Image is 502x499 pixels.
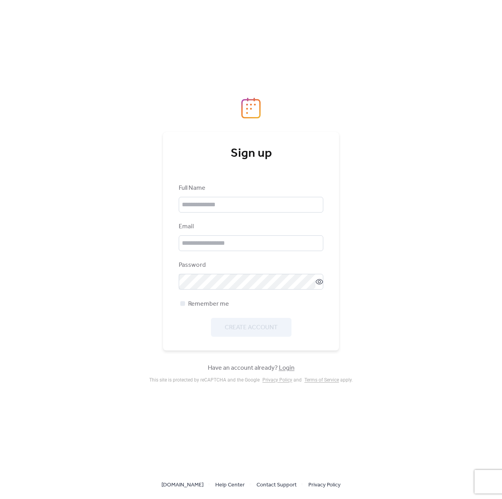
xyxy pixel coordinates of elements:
a: Contact Support [256,480,297,490]
span: [DOMAIN_NAME] [161,481,203,490]
a: Privacy Policy [262,377,292,383]
span: Remember me [188,299,229,309]
a: [DOMAIN_NAME] [161,480,203,490]
span: Have an account already? [208,363,295,373]
a: Terms of Service [304,377,339,383]
a: Login [279,362,295,374]
div: Password [179,261,322,270]
a: Help Center [215,480,245,490]
div: Email [179,222,322,231]
span: Privacy Policy [308,481,341,490]
img: logo [241,97,261,119]
div: Sign up [179,146,323,161]
span: Help Center [215,481,245,490]
a: Privacy Policy [308,480,341,490]
div: Full Name [179,183,322,193]
span: Contact Support [256,481,297,490]
div: This site is protected by reCAPTCHA and the Google and apply . [149,377,353,383]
